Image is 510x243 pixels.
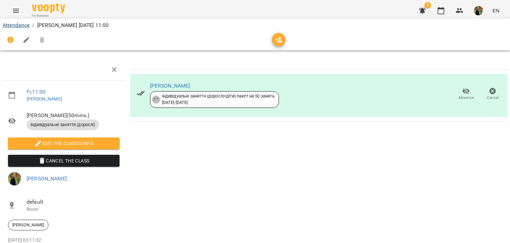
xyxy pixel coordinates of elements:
[487,95,499,101] span: Cancel
[32,3,65,13] img: Voopty Logo
[27,112,120,120] span: [PERSON_NAME] ( 50 mins. )
[474,6,483,15] img: 11bdc30bc38fc15eaf43a2d8c1dccd93.jpg
[13,139,114,147] span: Edit the class's Info
[27,175,67,182] a: [PERSON_NAME]
[459,95,474,101] span: Absence
[152,96,160,104] div: 27
[479,85,506,104] button: Cancel
[453,85,479,104] button: Absence
[8,222,48,228] span: [PERSON_NAME]
[27,89,45,95] a: Fr , 11:00
[37,21,109,29] p: [PERSON_NAME] [DATE] 11:00
[490,4,502,17] button: EN
[27,198,120,206] span: default
[150,83,190,89] a: [PERSON_NAME]
[32,21,34,29] li: /
[8,155,120,167] button: Cancel the class
[27,96,62,102] a: [PERSON_NAME]
[3,22,30,28] a: Attendance
[3,21,507,29] nav: breadcrumb
[8,137,120,149] button: Edit the class's Info
[492,7,499,14] span: EN
[8,172,21,185] img: 11bdc30bc38fc15eaf43a2d8c1dccd93.jpg
[32,14,65,18] span: For Business
[162,93,275,106] div: Індивідуальні заняття (дорослі+діти) пакет на 50 занять [DATE] - [DATE]
[13,157,114,165] span: Cancel the class
[424,2,431,9] span: 5
[8,220,48,230] div: [PERSON_NAME]
[8,3,24,19] button: Menu
[27,206,120,213] p: Room
[27,122,99,128] span: Індивідуальне заняття (дорослі)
